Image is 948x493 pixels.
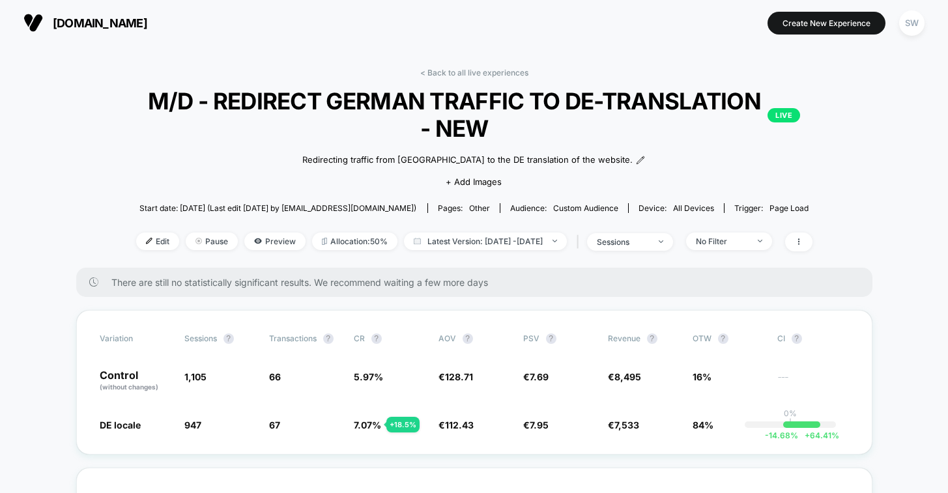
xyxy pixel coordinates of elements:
[899,10,925,36] div: SW
[312,232,397,250] span: Allocation: 50%
[546,333,556,344] button: ?
[269,371,281,382] span: 66
[354,371,383,382] span: 5.97 %
[469,203,490,213] span: other
[789,418,792,428] p: |
[438,333,456,343] span: AOV
[693,333,764,344] span: OTW
[734,203,809,213] div: Trigger:
[647,333,657,344] button: ?
[777,333,849,344] span: CI
[758,240,762,242] img: end
[523,333,539,343] span: PSV
[805,430,810,440] span: +
[553,203,618,213] span: Custom Audience
[386,417,420,432] div: + 18.5 %
[445,371,473,382] span: 128.71
[404,232,567,250] span: Latest Version: [DATE] - [DATE]
[223,333,234,344] button: ?
[420,68,528,77] a: < Back to all live experiences
[510,203,618,213] div: Audience:
[354,419,381,430] span: 7.07 %
[659,240,663,243] img: end
[184,419,201,430] span: 947
[414,238,421,244] img: calendar
[696,236,748,246] div: No Filter
[608,333,640,343] span: Revenue
[792,333,802,344] button: ?
[186,232,238,250] span: Pause
[573,232,587,251] span: |
[23,13,43,33] img: Visually logo
[244,232,306,250] span: Preview
[553,240,557,242] img: end
[100,333,171,344] span: Variation
[769,203,809,213] span: Page Load
[111,277,846,288] span: There are still no statistically significant results. We recommend waiting a few more days
[628,203,724,213] span: Device:
[768,12,885,35] button: Create New Experience
[184,333,217,343] span: Sessions
[768,108,800,122] p: LIVE
[693,371,711,382] span: 16%
[136,232,179,250] span: Edit
[302,154,633,167] span: Redirecting traffic from [GEOGRAPHIC_DATA] to the DE translation of the website.
[100,370,171,392] p: Control
[597,237,649,247] div: sessions
[100,419,141,430] span: DE locale
[322,238,327,245] img: rebalance
[445,419,474,430] span: 112.43
[438,371,473,382] span: €
[784,408,797,418] p: 0%
[673,203,714,213] span: all devices
[614,419,639,430] span: 7,533
[463,333,473,344] button: ?
[354,333,365,343] span: CR
[798,430,839,440] span: 64.41 %
[184,371,207,382] span: 1,105
[100,383,158,391] span: (without changes)
[269,419,280,430] span: 67
[765,430,798,440] span: -14.68 %
[146,238,152,244] img: edit
[269,333,317,343] span: Transactions
[523,419,549,430] span: €
[148,87,801,142] span: M/D - REDIRECT GERMAN TRAFFIC TO DE-TRANSLATION - NEW
[530,419,549,430] span: 7.95
[895,10,928,36] button: SW
[195,238,202,244] img: end
[53,16,147,30] span: [DOMAIN_NAME]
[323,333,334,344] button: ?
[446,176,502,187] span: + Add Images
[718,333,728,344] button: ?
[608,419,639,430] span: €
[523,371,549,382] span: €
[438,419,474,430] span: €
[438,203,490,213] div: Pages:
[530,371,549,382] span: 7.69
[371,333,382,344] button: ?
[20,12,151,33] button: [DOMAIN_NAME]
[693,419,713,430] span: 84%
[139,203,416,213] span: Start date: [DATE] (Last edit [DATE] by [EMAIL_ADDRESS][DOMAIN_NAME])
[614,371,641,382] span: 8,495
[608,371,641,382] span: €
[777,373,849,392] span: ---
